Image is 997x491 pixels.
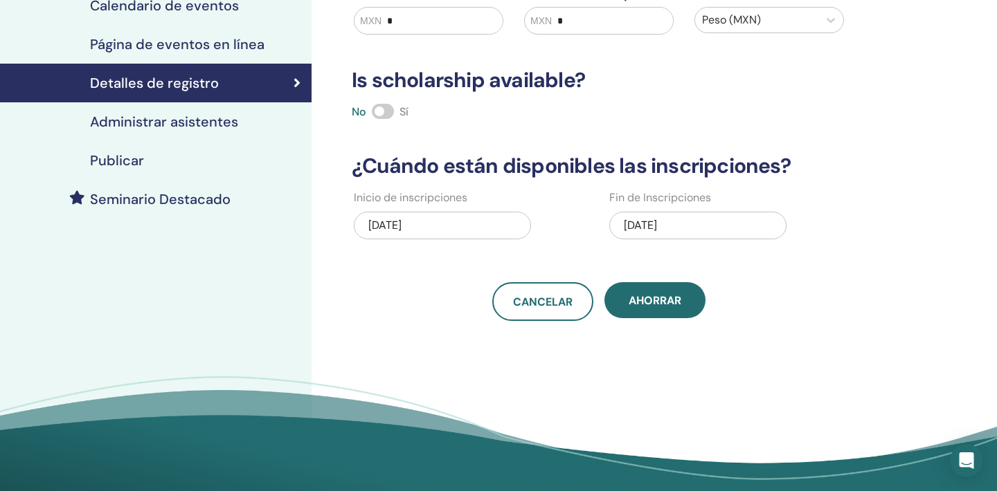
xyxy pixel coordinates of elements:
div: [DATE] [354,212,531,239]
h4: Administrar asistentes [90,113,238,130]
div: Open Intercom Messenger [950,444,983,477]
span: Cancelar [513,295,573,309]
span: Ahorrar [629,293,681,308]
h4: Detalles de registro [90,75,219,91]
h4: Seminario Destacado [90,191,231,207]
h3: Is scholarship available? [343,68,854,93]
a: Cancelar [492,282,593,321]
label: Fin de Inscripciones [609,189,711,206]
label: Inicio de inscripciones [354,189,467,206]
h3: ¿Cuándo están disponibles las inscripciones? [343,154,854,178]
h4: Página de eventos en línea [90,36,264,53]
h4: Publicar [90,152,144,169]
span: MXN [530,14,552,28]
span: MXN [360,14,381,28]
button: Ahorrar [604,282,706,318]
span: Sí [399,104,408,119]
span: No [352,104,366,119]
div: [DATE] [609,212,787,239]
